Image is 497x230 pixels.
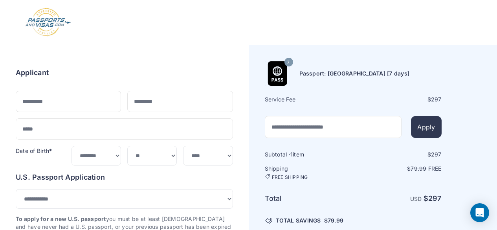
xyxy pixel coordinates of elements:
[272,174,308,180] span: FREE SHIPPING
[431,151,442,158] span: 297
[287,57,290,68] span: 7
[410,195,422,202] span: USD
[428,165,442,172] span: Free
[16,67,49,78] h6: Applicant
[431,96,442,103] span: 297
[354,151,442,158] div: $
[411,165,426,172] span: 79.99
[265,165,352,180] h6: Shipping
[16,147,52,154] label: Date of Birth*
[16,172,233,183] h6: U.S. Passport Application
[428,194,442,202] span: 297
[299,70,410,77] h6: Passport: [GEOGRAPHIC_DATA] [7 days]
[411,116,441,138] button: Apply
[25,8,72,37] img: Logo
[424,194,442,202] strong: $
[265,151,352,158] h6: Subtotal · item
[328,217,343,224] span: 79.99
[16,215,106,222] strong: To apply for a new U.S. passport
[324,217,343,224] span: $
[470,203,489,222] div: Open Intercom Messenger
[265,96,352,103] h6: Service Fee
[265,61,290,86] img: Product Name
[290,151,293,158] span: 1
[354,165,442,173] p: $
[354,96,442,103] div: $
[265,193,352,204] h6: Total
[276,217,321,224] span: TOTAL SAVINGS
